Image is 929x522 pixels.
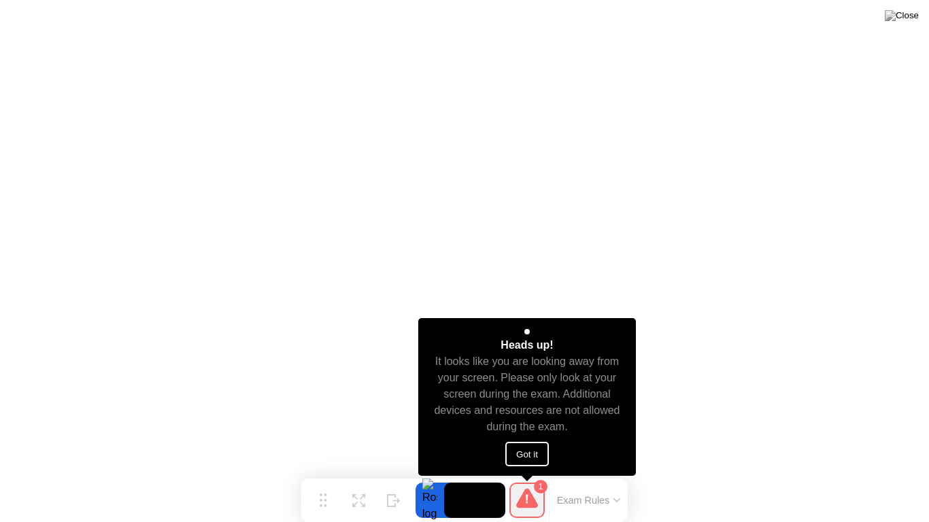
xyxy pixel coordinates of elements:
div: 1 [534,480,547,493]
button: Exam Rules [553,494,625,506]
button: Got it [505,442,549,466]
div: Heads up! [501,337,553,353]
div: It looks like you are looking away from your screen. Please only look at your screen during the e... [430,353,624,435]
img: Close [885,10,919,21]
